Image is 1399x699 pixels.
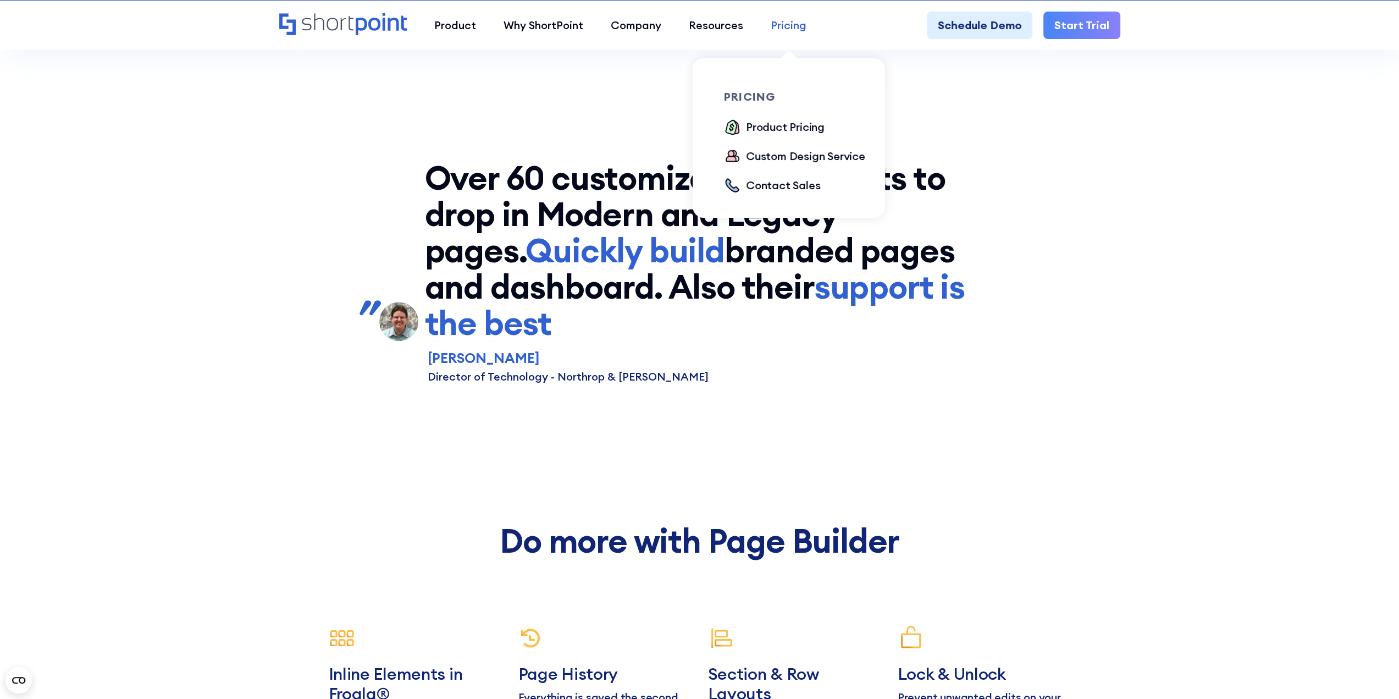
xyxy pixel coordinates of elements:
a: Company [597,12,675,39]
h2: Do more with Page Builder [329,522,1071,559]
div: Product Pricing [746,119,825,135]
a: Custom Design Service [724,148,865,166]
iframe: Chat Widget [1201,571,1399,699]
a: Product Pricing [724,119,825,137]
h3: Page History [518,664,692,684]
a: Contact Sales [724,177,820,195]
a: Schedule Demo [927,12,1032,39]
div: Why ShortPoint [504,17,583,34]
a: Product [421,12,490,39]
p: [PERSON_NAME] [428,348,709,369]
a: Pricing [757,12,820,39]
span: Quickly build [526,229,724,271]
div: Pricing [771,17,806,34]
button: Open CMP widget [5,667,32,694]
p: Over 60 customizable elements to drop in Modern and Legacy pages. branded pages and dashboard. Al... [425,159,975,341]
a: Why ShortPoint [490,12,597,39]
h3: Lock & Unlock [898,664,1071,684]
div: Product [434,17,476,34]
div: Company [611,17,661,34]
div: Resources [689,17,743,34]
div: Custom Design Service [746,148,865,164]
p: Director of Technology - Northrop & [PERSON_NAME] [428,368,709,385]
a: Home [279,13,407,37]
a: Start Trial [1043,12,1120,39]
div: Contact Sales [746,177,820,194]
a: Resources [675,12,757,39]
div: pricing [724,91,878,102]
span: support is the best [425,266,965,344]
